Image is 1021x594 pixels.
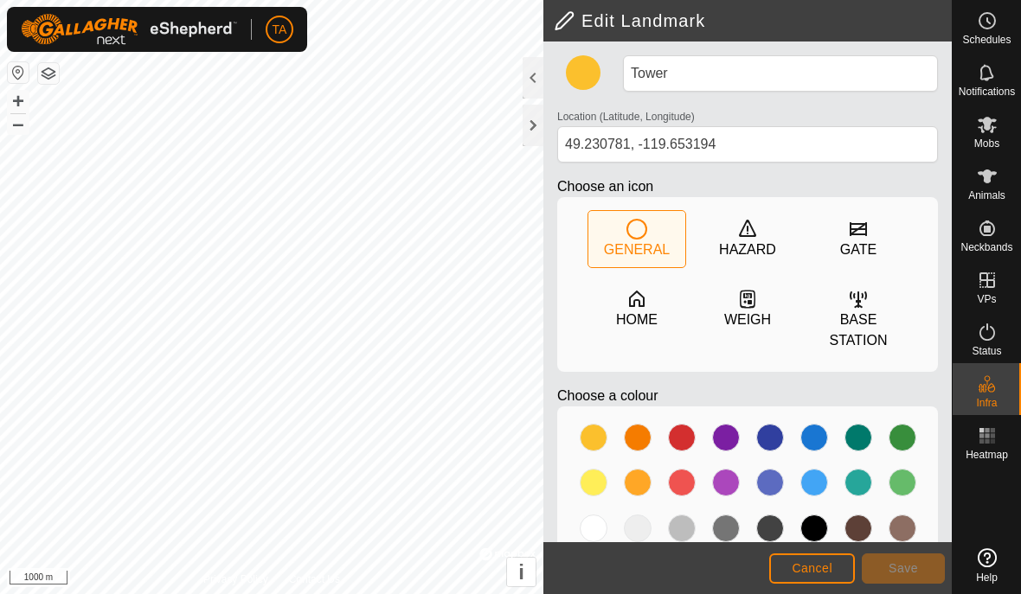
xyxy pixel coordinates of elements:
button: + [8,91,29,112]
button: Cancel [769,553,855,584]
a: Contact Us [289,572,340,587]
span: Help [976,572,998,583]
span: Save [889,561,918,575]
span: Animals [968,190,1005,201]
div: BASE STATION [810,310,907,351]
span: Status [972,346,1001,356]
div: GATE [840,240,877,260]
span: Schedules [962,35,1011,45]
div: HAZARD [719,240,776,260]
span: Neckbands [960,242,1012,252]
span: TA [273,21,287,39]
span: i [518,560,524,584]
button: Map Layers [38,63,59,84]
label: Location (Latitude, Longitude) [557,109,695,125]
img: Gallagher Logo [21,14,237,45]
a: Privacy Policy [203,572,268,587]
span: Cancel [792,561,832,575]
div: HOME [616,310,658,330]
span: Heatmap [966,450,1008,460]
h2: Edit Landmark [554,10,952,31]
span: Mobs [974,138,999,149]
button: i [507,558,536,586]
div: WEIGH [724,310,771,330]
span: Notifications [959,86,1015,97]
button: – [8,113,29,134]
div: GENERAL [604,240,670,260]
button: Reset Map [8,62,29,83]
a: Help [953,541,1021,590]
p: Choose an icon [557,176,938,197]
span: Infra [976,398,997,408]
p: Choose a colour [557,386,938,406]
span: VPs [977,294,996,304]
button: Save [862,553,945,584]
